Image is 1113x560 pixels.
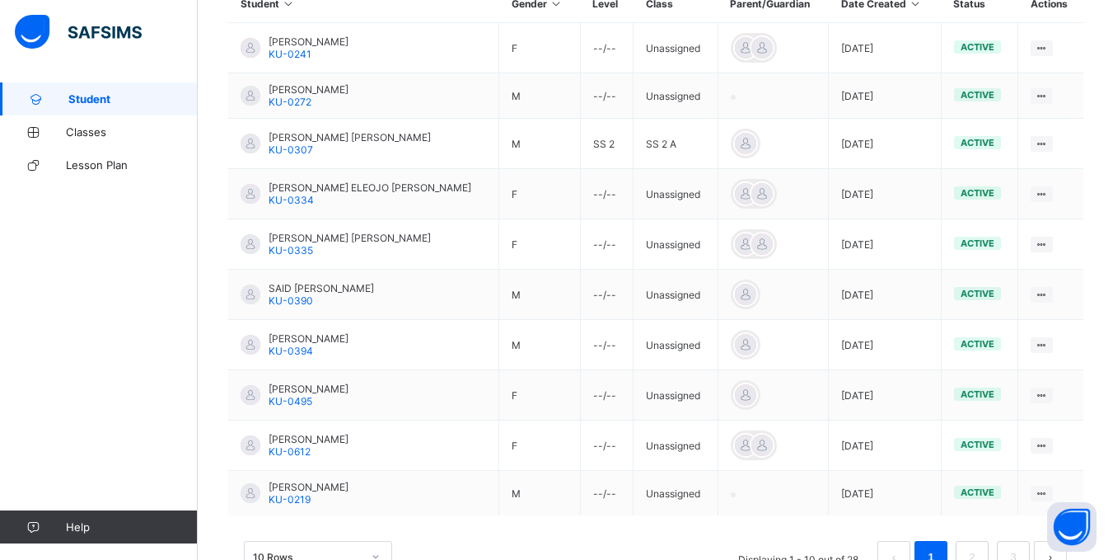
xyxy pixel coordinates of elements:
td: M [499,73,580,119]
td: --/-- [580,370,634,421]
td: Unassigned [634,320,718,370]
td: [DATE] [829,370,941,421]
span: [PERSON_NAME] [269,35,348,48]
td: [DATE] [829,471,941,516]
span: [PERSON_NAME] [269,481,348,493]
span: active [961,41,994,53]
span: active [961,137,994,148]
img: safsims [15,15,142,49]
td: SS 2 A [634,119,718,169]
span: [PERSON_NAME] [PERSON_NAME] [269,232,431,244]
span: KU-0307 [269,144,313,156]
td: F [499,370,580,421]
td: [DATE] [829,23,941,73]
td: Unassigned [634,23,718,73]
td: --/-- [580,23,634,73]
td: [DATE] [829,169,941,219]
span: [PERSON_NAME] [269,433,348,445]
span: active [961,388,994,400]
span: Classes [66,125,198,139]
td: F [499,169,580,219]
span: Student [68,92,198,106]
span: KU-0335 [269,244,313,256]
span: KU-0394 [269,345,313,357]
td: M [499,471,580,516]
span: KU-0241 [269,48,311,60]
span: [PERSON_NAME] [PERSON_NAME] [269,131,431,144]
span: active [961,288,994,299]
td: Unassigned [634,421,718,471]
span: active [961,238,994,249]
td: --/-- [580,421,634,471]
td: [DATE] [829,320,941,370]
td: --/-- [580,471,634,516]
button: Open asap [1047,502,1097,552]
td: --/-- [580,270,634,320]
td: Unassigned [634,219,718,270]
td: Unassigned [634,370,718,421]
span: KU-0334 [269,194,314,206]
td: --/-- [580,320,634,370]
span: active [961,89,994,101]
span: active [961,187,994,199]
span: active [961,439,994,450]
td: Unassigned [634,169,718,219]
td: [DATE] [829,73,941,119]
span: KU-0612 [269,445,311,458]
span: [PERSON_NAME] [269,332,348,345]
td: --/-- [580,169,634,219]
td: Unassigned [634,73,718,119]
td: [DATE] [829,219,941,270]
td: Unassigned [634,471,718,516]
span: Help [66,520,197,534]
td: M [499,320,580,370]
span: KU-0390 [269,294,313,307]
td: M [499,270,580,320]
span: active [961,338,994,350]
td: --/-- [580,73,634,119]
td: M [499,119,580,169]
span: KU-0272 [269,96,311,108]
span: [PERSON_NAME] [269,83,348,96]
span: [PERSON_NAME] [269,383,348,395]
td: SS 2 [580,119,634,169]
td: F [499,421,580,471]
span: Lesson Plan [66,158,198,172]
span: SAID [PERSON_NAME] [269,282,374,294]
span: KU-0219 [269,493,311,506]
td: [DATE] [829,119,941,169]
td: F [499,23,580,73]
span: KU-0495 [269,395,312,407]
td: [DATE] [829,270,941,320]
td: F [499,219,580,270]
span: active [961,487,994,498]
td: --/-- [580,219,634,270]
span: [PERSON_NAME] ELEOJO [PERSON_NAME] [269,181,471,194]
td: Unassigned [634,270,718,320]
td: [DATE] [829,421,941,471]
